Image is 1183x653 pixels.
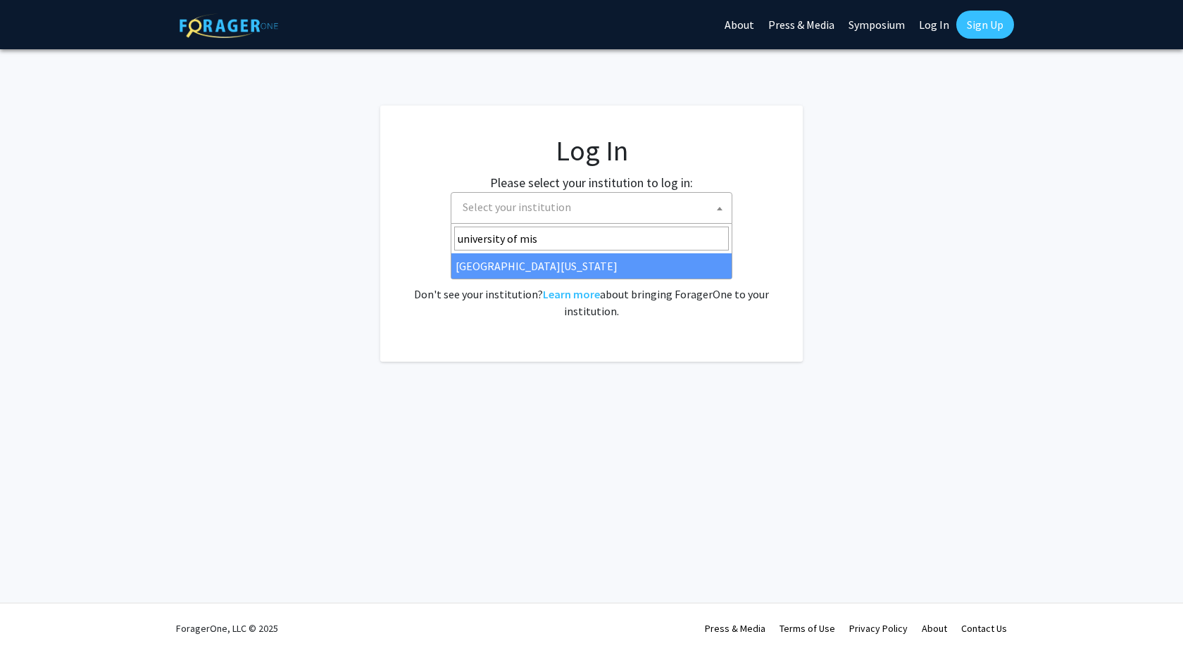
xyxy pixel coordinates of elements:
input: Search [454,227,729,251]
div: ForagerOne, LLC © 2025 [176,604,278,653]
div: No account? . Don't see your institution? about bringing ForagerOne to your institution. [408,252,775,319]
iframe: Chat [1123,590,1172,642]
a: About [922,622,947,635]
img: ForagerOne Logo [180,13,278,38]
a: Sign Up [956,11,1014,39]
label: Please select your institution to log in: [490,173,693,192]
h1: Log In [408,134,775,167]
span: Select your institution [463,200,571,214]
a: Learn more about bringing ForagerOne to your institution [543,287,600,301]
a: Press & Media [705,622,765,635]
a: Privacy Policy [849,622,908,635]
a: Contact Us [961,622,1007,635]
span: Select your institution [457,193,732,222]
li: [GEOGRAPHIC_DATA][US_STATE] [451,253,732,279]
span: Select your institution [451,192,732,224]
a: Terms of Use [780,622,835,635]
